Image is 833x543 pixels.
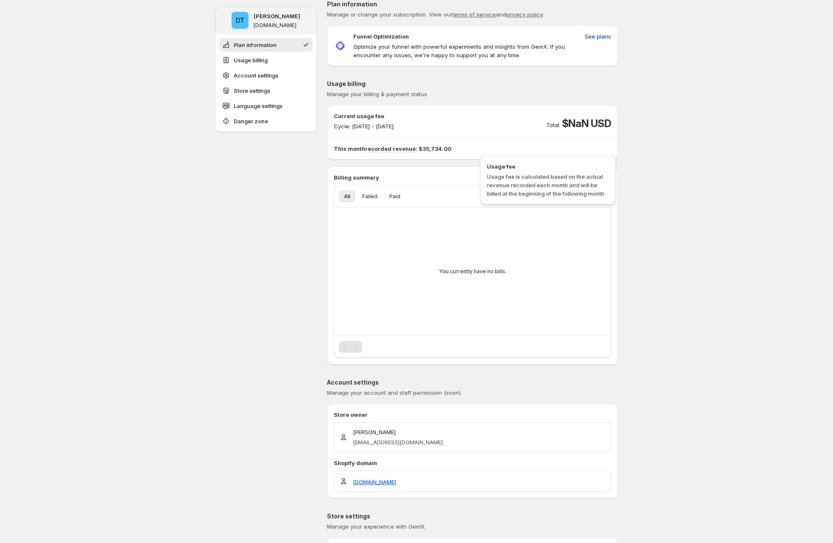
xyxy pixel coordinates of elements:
span: Manage or change your subscription. View our and . [327,11,544,18]
p: Store settings [327,512,618,521]
button: Usage billing [219,53,313,67]
span: Failed [362,193,377,200]
p: Funnel Optimization [353,32,409,41]
span: See plans [585,32,611,41]
p: [EMAIL_ADDRESS][DOMAIN_NAME] [353,438,443,446]
p: Usage billing [327,80,618,88]
a: [DOMAIN_NAME] [353,478,396,486]
text: DT [236,16,245,25]
a: privacy policy [506,11,542,18]
span: $NaN USD [562,117,611,130]
span: Manage your experience with GemX. [327,523,426,530]
span: recorded revenue: [365,145,417,152]
span: Usage fee is calculated based on the actual revenue recorded each month and will be billed at the... [487,173,604,197]
p: [DOMAIN_NAME] [254,22,296,29]
button: Plan information [219,38,313,52]
a: terms of service [453,11,496,18]
p: Billing summary [334,173,611,182]
nav: Pagination [339,341,362,353]
p: Account settings [327,378,618,387]
span: Store settings [234,86,270,95]
span: Usage fee [487,162,609,171]
p: [PERSON_NAME] [254,12,300,20]
img: Funnel Optimization [334,39,347,52]
p: Optimize your funnel with powerful experiments and insights from GemX. If you encounter any issue... [353,42,581,59]
span: Danger zone [234,117,268,125]
p: [PERSON_NAME] [353,428,443,436]
p: Total [546,121,559,129]
button: Store settings [219,84,313,97]
p: You currently have no bills. [439,268,506,275]
button: Danger zone [219,114,313,128]
span: All [344,193,350,200]
span: Duc Trinh [232,12,249,29]
span: Plan information [234,41,277,49]
span: Manage your account and staff permission (soon). [327,389,462,396]
p: Cycle: [DATE] - [DATE] [334,122,394,130]
p: This month $35,734.00 [334,144,611,153]
button: Account settings [219,69,313,82]
button: See plans [580,30,616,43]
p: Store owner [334,410,611,419]
span: Usage billing [234,56,268,64]
span: Manage your billing & payment status [327,91,427,97]
span: Paid [389,193,400,200]
p: Current usage fee [334,112,394,120]
p: Shopify domain [334,459,611,467]
span: Account settings [234,71,278,80]
span: Language settings [234,102,282,110]
button: Language settings [219,99,313,113]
